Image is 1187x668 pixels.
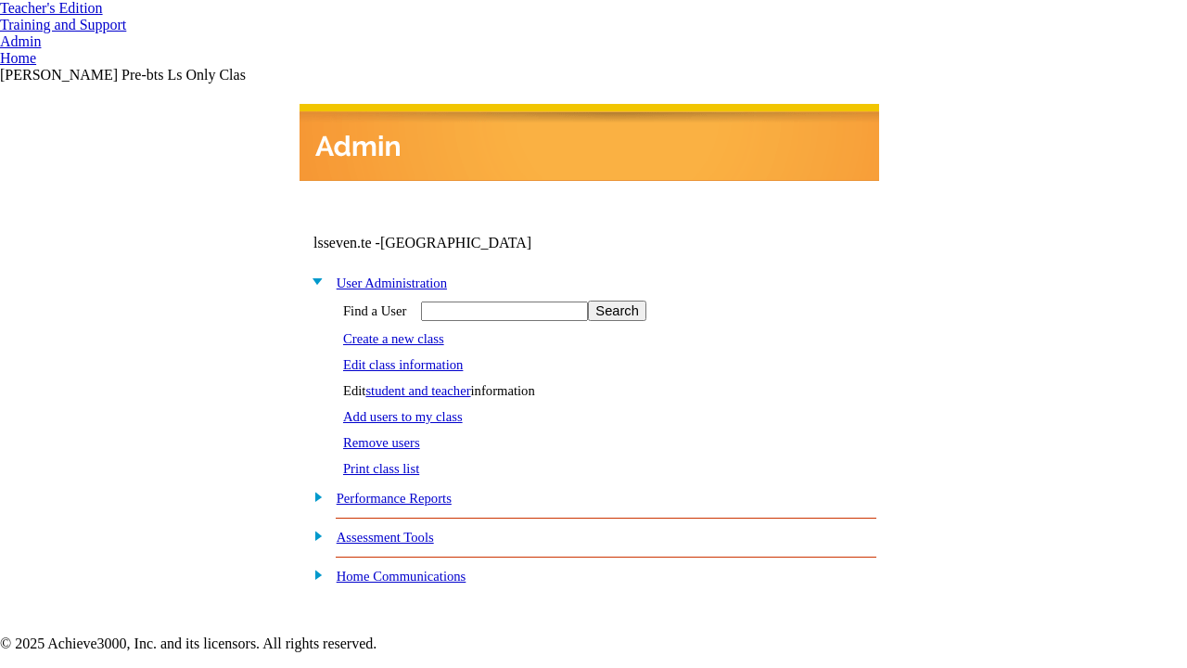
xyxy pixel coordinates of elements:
[103,5,112,13] img: teacher_arrow.png
[337,569,466,584] a: Home Communications
[343,435,420,450] a: Remove users
[343,461,419,476] a: Print class list
[337,491,452,506] a: Performance Reports
[304,566,324,583] img: plus.gif
[304,488,324,505] img: plus.gif
[588,301,645,321] input: Search
[304,273,324,289] img: minus.gif
[126,24,134,30] img: teacher_arrow_small.png
[337,276,447,290] a: User Administration
[313,235,655,251] td: lsseven.te -
[343,331,444,346] a: Create a new class
[343,357,463,372] a: Edit class information
[300,104,879,181] img: header
[380,235,531,250] nobr: [GEOGRAPHIC_DATA]
[342,300,407,322] td: Find a User
[304,527,324,544] img: plus.gif
[365,383,470,398] a: student and teacher
[337,530,434,545] a: Assessment Tools
[343,409,463,424] a: Add users to my class
[342,382,647,400] td: Edit information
